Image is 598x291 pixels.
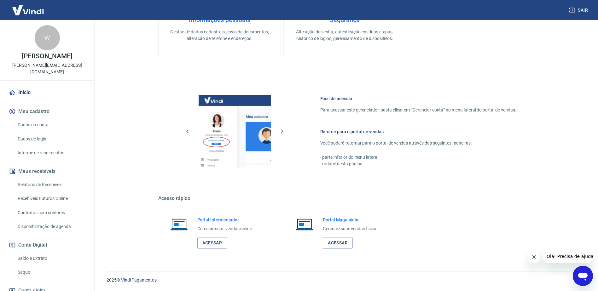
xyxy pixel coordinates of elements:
[15,252,87,265] a: Saldo e Extrato
[166,217,192,232] img: Imagem de um notebook aberto
[323,237,353,249] a: Acessar
[169,29,270,42] p: Gestão de dados cadastrais, envio de documentos, alteração de telefone e endereços.
[573,266,593,286] iframe: Botão para abrir a janela de mensagens
[8,105,87,118] button: Meu cadastro
[320,140,516,146] p: Você poderá retornar para o portal de vendas através das seguintes maneiras:
[5,62,89,75] p: [PERSON_NAME][EMAIL_ADDRESS][DOMAIN_NAME]
[197,237,227,249] a: Acessar
[15,266,87,279] a: Saque
[320,128,516,135] h6: Retorne para o portal de vendas
[35,25,60,50] div: W
[197,225,253,232] p: Gerencie suas vendas online.
[4,4,53,9] span: Olá! Precisa de ajuda?
[8,86,87,100] a: Início
[8,0,49,20] img: Vindi
[15,206,87,219] a: Contratos com credores
[320,107,516,113] p: Para acessar este gerenciador, basta clicar em “Gerenciar conta” no menu lateral do portal de ven...
[320,161,516,167] p: - rodapé desta página
[199,95,271,168] img: Imagem da dashboard mostrando o botão de gerenciar conta na sidebar no lado esquerdo
[15,146,87,159] a: Informe de rendimentos
[323,217,378,223] h6: Portal Maquininha
[320,95,516,102] h6: Fácil de acessar
[197,217,253,223] h6: Portal Intermediador
[22,53,72,60] p: [PERSON_NAME]
[107,277,583,283] p: 2025 ©
[528,251,540,263] iframe: Fechar mensagem
[15,133,87,145] a: Dados de login
[15,178,87,191] a: Relatório de Recebíveis
[294,29,396,42] p: Alteração de senha, autenticação em duas etapas, histórico de logins, gerenciamento de dispositivos.
[291,217,318,232] img: Imagem de um notebook aberto
[121,277,157,282] a: Vindi Pagamentos
[323,225,378,232] p: Gerencie suas vendas física.
[15,192,87,205] a: Recebíveis Futuros Online
[8,238,87,252] button: Conta Digital
[15,118,87,131] a: Dados da conta
[158,195,531,202] h5: Acesso rápido
[543,249,593,263] iframe: Mensagem da empresa
[8,164,87,178] button: Meus recebíveis
[15,220,87,233] a: Disponibilização de agenda
[320,154,516,161] p: - parte inferior do menu lateral
[568,4,590,16] button: Sair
